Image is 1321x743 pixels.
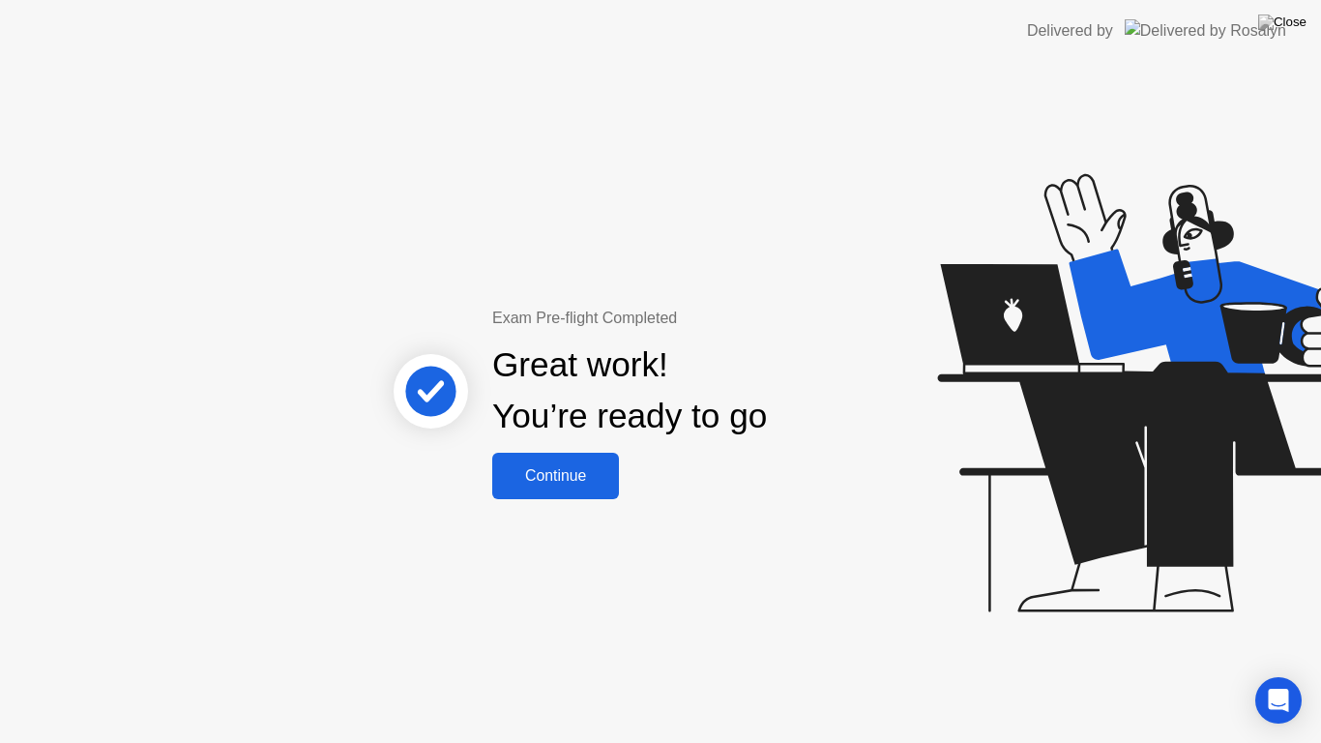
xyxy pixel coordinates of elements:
[492,340,767,442] div: Great work! You’re ready to go
[492,307,892,330] div: Exam Pre-flight Completed
[492,453,619,499] button: Continue
[1255,677,1302,724] div: Open Intercom Messenger
[1027,19,1113,43] div: Delivered by
[498,467,613,485] div: Continue
[1125,19,1286,42] img: Delivered by Rosalyn
[1258,15,1306,30] img: Close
